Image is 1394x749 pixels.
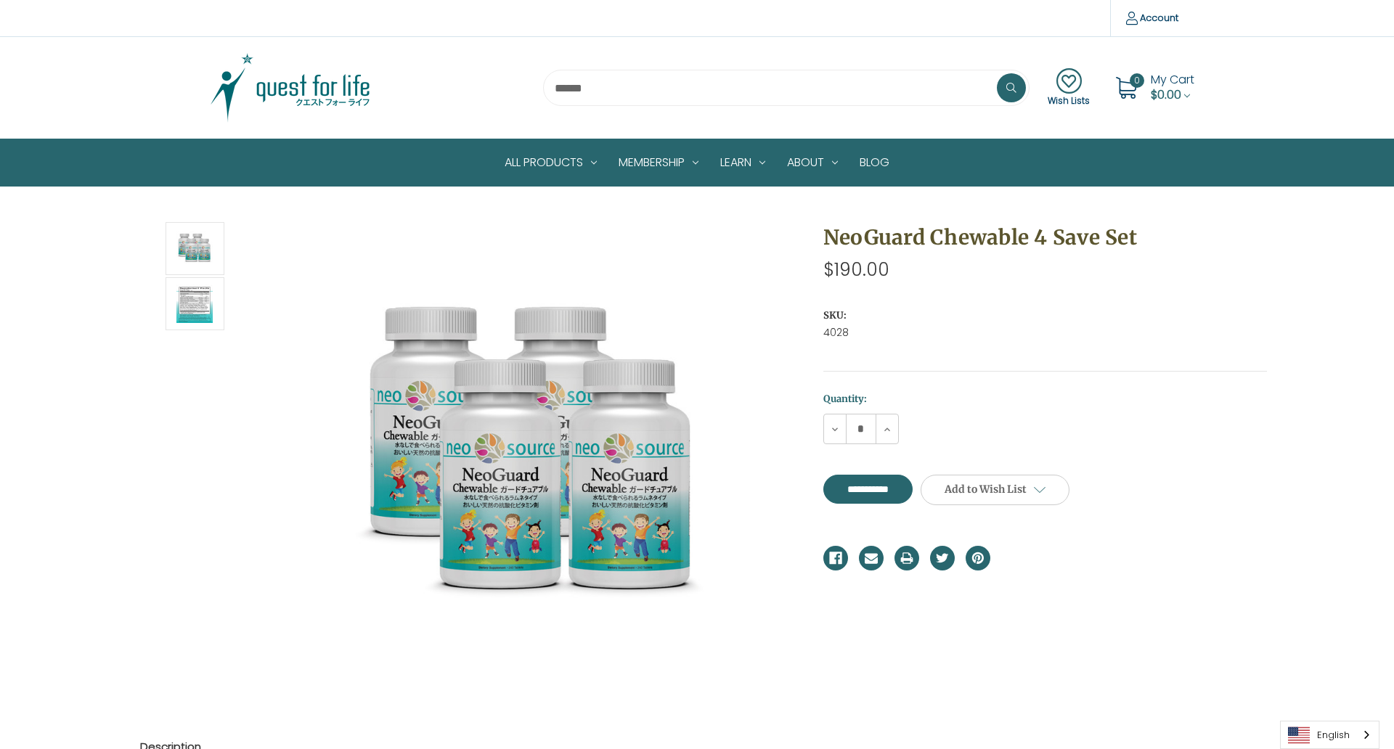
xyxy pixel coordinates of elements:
span: $190.00 [823,257,889,282]
img: NeoGuard Chewable 4 Save Set [176,279,213,328]
a: Add to Wish List [921,475,1069,505]
a: Learn [709,139,776,186]
dt: SKU: [823,308,1263,323]
div: Language [1280,721,1379,749]
dd: 4028 [823,325,1267,340]
a: Wish Lists [1048,68,1090,107]
span: 0 [1130,73,1144,88]
label: Quantity: [823,392,1267,406]
a: Membership [608,139,709,186]
a: English [1281,721,1379,748]
span: Add to Wish List [945,483,1027,496]
a: All Products [494,139,608,186]
span: $0.00 [1151,86,1181,103]
img: NeoGuard Chewable 4 Save Set [351,280,714,643]
aside: Language selected: English [1280,721,1379,749]
a: About [776,139,849,186]
a: Cart with 0 items [1151,71,1194,103]
span: My Cart [1151,71,1194,88]
a: Blog [849,139,900,186]
img: Quest Group [200,52,381,124]
img: NeoGuard Chewable 4 Save Set [176,224,213,273]
h1: NeoGuard Chewable 4 Save Set [823,222,1267,253]
a: Print [894,546,919,570]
